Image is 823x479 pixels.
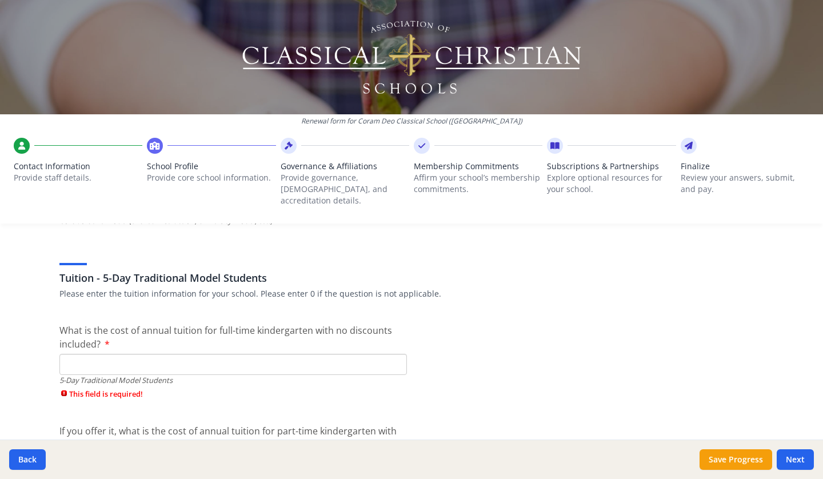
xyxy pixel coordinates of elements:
[414,172,542,195] p: Affirm your school’s membership commitments.
[777,449,814,470] button: Next
[59,389,407,400] span: This field is required!
[147,161,275,172] span: School Profile
[59,270,764,286] h3: Tuition - 5-Day Traditional Model Students
[9,449,46,470] button: Back
[241,17,583,97] img: Logo
[547,172,676,195] p: Explore optional resources for your school.
[59,288,764,300] p: Please enter the tuition information for your school. Please enter 0 if the question is not appli...
[547,161,676,172] span: Subscriptions & Partnerships
[59,375,407,386] div: 5-Day Traditional Model Students
[147,172,275,183] p: Provide core school information.
[281,172,409,206] p: Provide governance, [DEMOGRAPHIC_DATA], and accreditation details.
[414,161,542,172] span: Membership Commitments
[700,449,772,470] button: Save Progress
[281,161,409,172] span: Governance & Affiliations
[681,172,809,195] p: Review your answers, submit, and pay.
[14,161,142,172] span: Contact Information
[681,161,809,172] span: Finalize
[59,324,392,350] span: What is the cost of annual tuition for full-time kindergarten with no discounts included?
[59,425,397,451] span: If you offer it, what is the cost of annual tuition for part-time kindergarten with no discounts ...
[14,172,142,183] p: Provide staff details.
